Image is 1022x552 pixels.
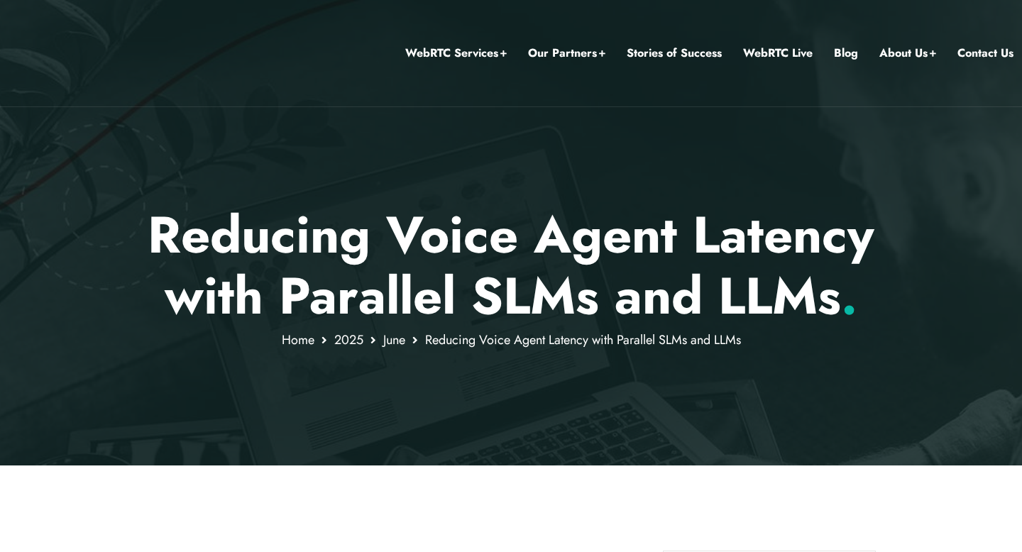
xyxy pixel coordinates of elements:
[627,44,722,62] a: Stories of Success
[879,44,936,62] a: About Us
[957,44,1013,62] a: Contact Us
[405,44,507,62] a: WebRTC Services
[743,44,813,62] a: WebRTC Live
[841,259,857,333] span: .
[96,204,927,327] h1: Reducing Voice Agent Latency with Parallel SLMs and LLMs
[528,44,605,62] a: Our Partners
[383,331,405,349] a: June
[334,331,363,349] a: 2025
[834,44,858,62] a: Blog
[425,331,741,349] span: Reducing Voice Agent Latency with Parallel SLMs and LLMs
[282,331,314,349] a: Home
